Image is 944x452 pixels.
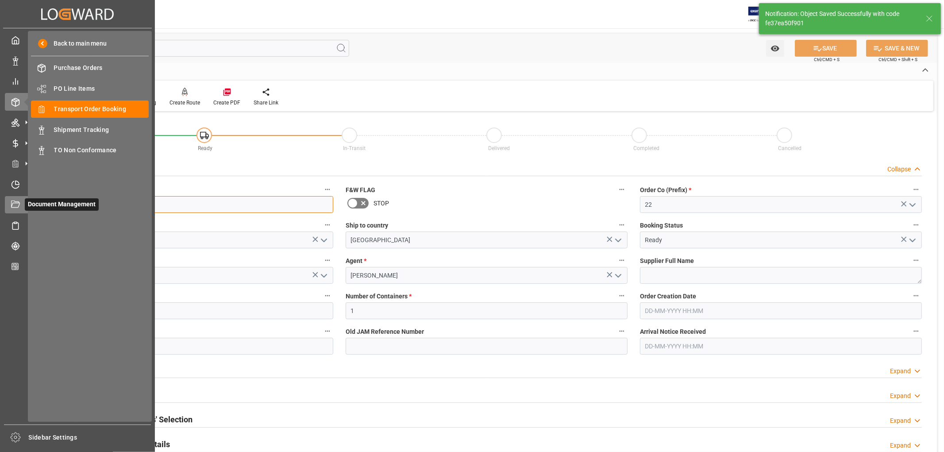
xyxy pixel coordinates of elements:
a: Transport Order Booking [31,100,149,118]
a: Purchase Orders [31,59,149,77]
span: Back to main menu [47,39,107,48]
button: open menu [905,233,919,247]
span: Ctrl/CMD + Shift + S [878,56,917,63]
a: My Reports [5,73,150,90]
span: Shipment Tracking [54,125,149,135]
span: Cancelled [778,145,802,151]
img: Exertis%20JAM%20-%20Email%20Logo.jpg_1722504956.jpg [748,7,779,22]
button: open menu [611,233,624,247]
span: Sidebar Settings [29,433,151,442]
div: Create PDF [213,99,240,107]
a: Sailing Schedules [5,216,150,234]
a: Timeslot Management V2 [5,175,150,193]
span: Completed [633,145,659,151]
button: Booking Status [910,219,922,231]
input: Search Fields [41,40,349,57]
button: open menu [611,269,624,282]
span: Number of Containers [346,292,412,301]
input: DD-MM-YYYY HH:MM [640,302,922,319]
button: Order Co (Prefix) * [910,184,922,195]
button: Order Creation Date [910,290,922,301]
button: Old JAM Reference Number [616,325,628,337]
span: Order Co (Prefix) [640,185,691,195]
input: DD-MM-YYYY [51,338,333,355]
span: Old JAM Reference Number [346,327,424,336]
button: Agent * [616,255,628,266]
button: Arrival Notice Received [910,325,922,337]
a: My Cockpit [5,31,150,49]
a: Tracking Shipment [5,237,150,255]
span: PO Line Items [54,84,149,93]
div: Collapse [887,165,911,174]
span: Booking Status [640,221,683,230]
button: Supplier Number [322,290,333,301]
button: JAM Reference Number [322,184,333,195]
button: open menu [317,269,330,282]
span: In-Transit [343,145,366,151]
div: Expand [890,391,911,401]
a: TO Non Conformance [31,142,149,159]
input: Type to search/select [51,232,333,248]
button: SAVE & NEW [866,40,928,57]
span: STOP [374,199,389,208]
span: Purchase Orders [54,63,149,73]
div: Expand [890,416,911,425]
span: TO Non Conformance [54,146,149,155]
span: Order Creation Date [640,292,696,301]
button: open menu [905,198,919,212]
div: Expand [890,441,911,450]
button: open menu [317,233,330,247]
button: Ship to country [616,219,628,231]
span: Document Management [25,198,99,211]
span: Arrival Notice Received [640,327,706,336]
button: open menu [766,40,784,57]
span: Agent [346,256,366,266]
span: Delivered [488,145,510,151]
button: Supplier Full Name [910,255,922,266]
a: Data Management [5,52,150,69]
a: Shipment Tracking [31,121,149,138]
button: SAVE [795,40,857,57]
span: Transport Order Booking [54,104,149,114]
a: CO2 Calculator [5,258,150,275]
a: PO Line Items [31,80,149,97]
div: Notification: Object Saved Successfully with code fe37ea50f901 [765,9,917,28]
span: F&W FLAG [346,185,375,195]
button: Ready Date * [322,325,333,337]
div: Share Link [254,99,278,107]
button: Number of Containers * [616,290,628,301]
a: Document ManagementDocument Management [5,196,150,213]
div: Create Route [170,99,200,107]
span: Ready [198,145,212,151]
span: Ship to country [346,221,388,230]
span: Ctrl/CMD + S [814,56,840,63]
input: DD-MM-YYYY HH:MM [640,338,922,355]
span: Supplier Full Name [640,256,694,266]
button: Country of Origin (Suffix) * [322,219,333,231]
div: Expand [890,367,911,376]
button: Shipment type * [322,255,333,266]
button: F&W FLAG [616,184,628,195]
